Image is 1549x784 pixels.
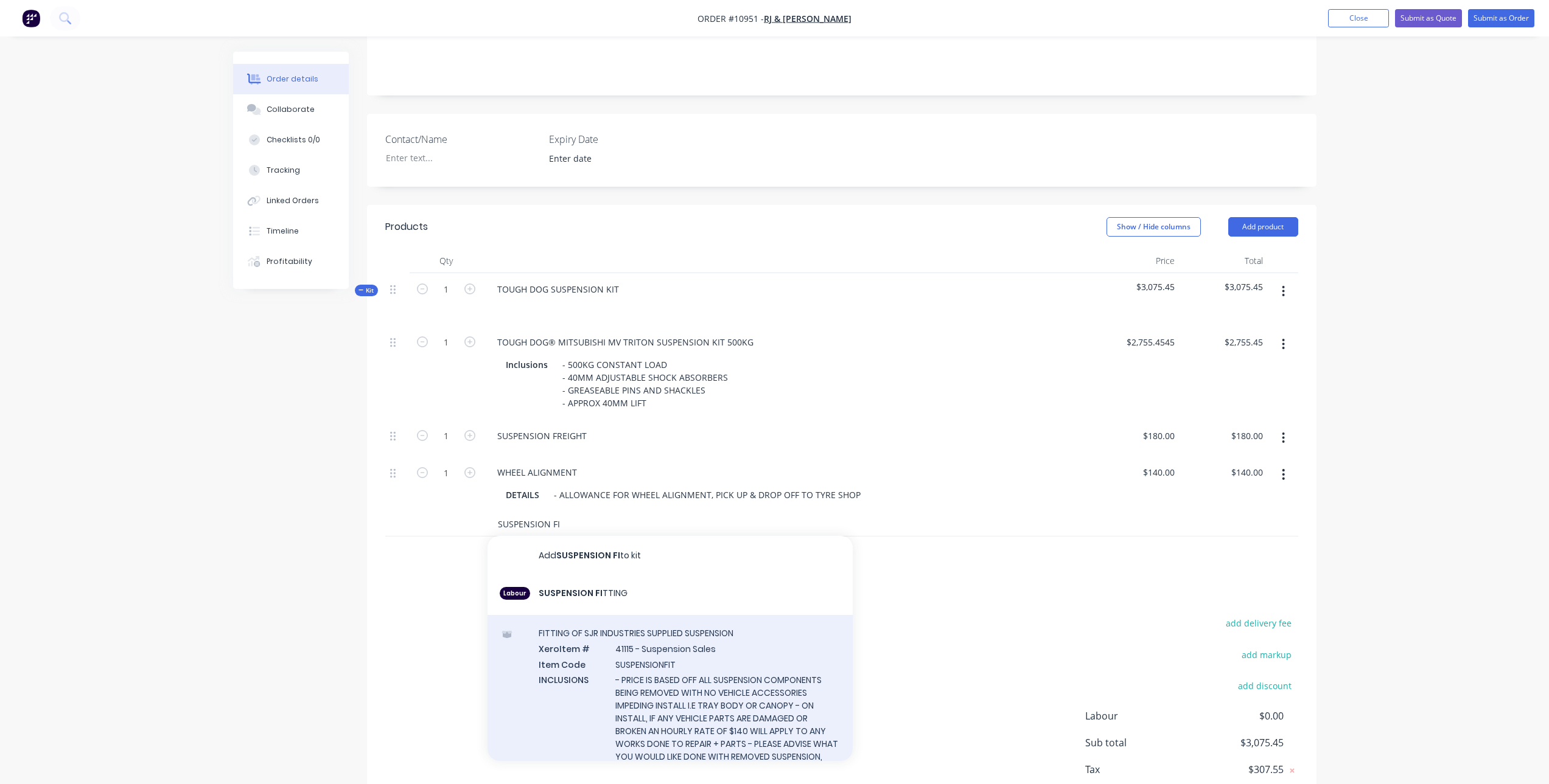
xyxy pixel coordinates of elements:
div: - ALLOWANCE FOR WHEEL ALIGNMENT, PICK UP & DROP OFF TO TYRE SHOP [549,486,865,504]
button: add delivery fee [1220,615,1298,631]
div: Profitability [267,256,312,267]
div: TOUGH DOG SUSPENSION KIT [488,280,629,298]
div: Qty [410,249,483,273]
span: $3,075.45 [1184,280,1263,293]
div: SUSPENSION FREIGHT [488,427,596,445]
div: Price [1091,249,1180,273]
button: add markup [1236,647,1298,663]
label: Contact/Name [385,132,537,147]
button: Tracking [233,155,349,186]
span: $3,075.45 [1096,280,1175,293]
div: Checklists 0/0 [267,134,320,145]
div: WHEEL ALIGNMENT [488,463,587,481]
img: Factory [22,9,40,27]
button: AddSUSPENSION FIto kit [488,536,853,575]
div: TOUGH DOG® MITSUBISHI MV TRITON SUSPENSION KIT 500KG [488,333,763,351]
button: Linked Orders [233,186,349,216]
input: Enter date [540,150,692,168]
button: Submit as Order [1468,9,1534,27]
span: Tax [1085,762,1194,777]
div: Order details [267,74,318,85]
button: Order details [233,64,349,94]
div: Inclusions [501,356,553,373]
button: add discount [1232,678,1298,694]
button: Collaborate [233,94,349,125]
span: Kit [358,286,374,295]
div: Products [385,220,428,234]
span: $0.00 [1193,709,1283,723]
span: Sub total [1085,735,1194,750]
div: Timeline [267,226,299,237]
input: Search... [497,512,741,536]
button: Submit as Quote [1395,9,1462,27]
div: DETAILS [501,486,544,504]
button: Profitability [233,246,349,277]
span: Order #10951 - [698,13,764,24]
button: Add product [1228,217,1298,237]
span: $307.55 [1193,762,1283,777]
button: Checklists 0/0 [233,125,349,155]
div: Total [1180,249,1268,273]
button: Kit [355,285,378,296]
div: Linked Orders [267,195,319,206]
div: Tracking [267,165,300,176]
button: Timeline [233,216,349,246]
span: Labour [1085,709,1194,723]
div: - 500KG CONSTANT LOAD - 40MM ADJUSTABLE SHOCK ABSORBERS - GREASEABLE PINS AND SHACKLES - APPROX 4... [558,356,733,412]
label: Expiry Date [549,132,701,147]
a: RJ & [PERSON_NAME] [764,13,851,24]
span: $3,075.45 [1193,735,1283,750]
button: Show / Hide columns [1107,217,1201,237]
button: Close [1328,9,1389,27]
div: Collaborate [267,104,315,115]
